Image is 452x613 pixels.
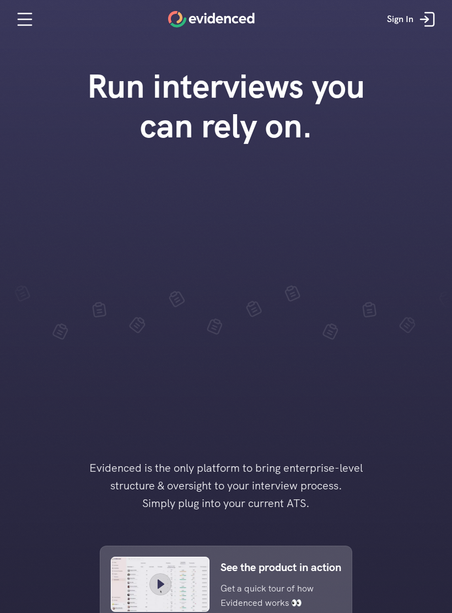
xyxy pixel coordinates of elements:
p: See the product in action [220,558,341,576]
p: Sign In [387,12,413,26]
h1: Run interviews you can rely on. [69,66,383,146]
a: Home [168,11,255,28]
h4: Evidenced is the only platform to bring enterprise-level structure & oversight to your interview ... [72,459,380,512]
a: Sign In [379,3,446,36]
p: Get a quick tour of how Evidenced works 👀 [220,582,325,610]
